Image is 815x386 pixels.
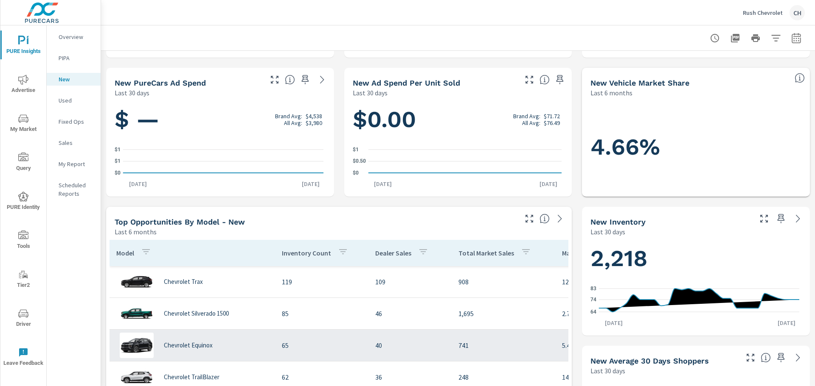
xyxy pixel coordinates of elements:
[590,78,689,87] h5: New Vehicle Market Share
[298,73,312,86] span: Save this to your personalized report
[790,5,805,20] div: CH
[120,269,154,294] img: glamour
[3,308,44,329] span: Driver
[544,119,560,126] p: $76.49
[3,153,44,173] span: Query
[553,73,567,86] span: Save this to your personalized report
[562,340,636,350] p: 5.4%
[458,277,548,287] p: 908
[458,340,548,350] p: 741
[772,319,801,327] p: [DATE]
[285,75,295,85] span: Total cost of media for all PureCars channels for the selected dealership group over the selected...
[115,105,326,134] h1: $ —
[767,30,784,47] button: Apply Filters
[284,119,302,126] p: All Avg:
[353,158,366,164] text: $0.50
[791,212,805,225] a: See more details in report
[353,105,564,134] h1: $0.00
[268,73,281,86] button: Make Fullscreen
[3,75,44,95] span: Advertise
[590,309,596,315] text: 64
[115,227,157,237] p: Last 6 months
[164,342,213,349] p: Chevrolet Equinox
[458,308,548,319] p: 1,695
[522,119,540,126] p: All Avg:
[315,73,329,86] a: See more details in report
[115,78,206,87] h5: New PureCars Ad Spend
[523,73,536,86] button: Make Fullscreen
[59,181,94,198] p: Scheduled Reports
[3,269,44,290] span: Tier2
[523,212,536,225] button: Make Fullscreen
[534,180,563,188] p: [DATE]
[3,192,44,212] span: PURE Identity
[375,277,445,287] p: 109
[562,372,636,382] p: 14.52%
[282,340,362,350] p: 65
[306,113,322,119] p: $4,538
[540,75,550,85] span: Average cost of advertising per each vehicle sold at the dealer over the selected date range. The...
[164,278,203,286] p: Chevrolet Trax
[59,160,94,168] p: My Report
[282,277,362,287] p: 119
[47,179,101,200] div: Scheduled Reports
[375,249,411,257] p: Dealer Sales
[47,73,101,86] div: New
[59,54,94,62] p: PIPA
[590,217,646,226] h5: New Inventory
[59,33,94,41] p: Overview
[59,117,94,126] p: Fixed Ops
[590,297,596,303] text: 74
[458,249,514,257] p: Total Market Sales
[590,286,596,292] text: 83
[115,217,245,226] h5: Top Opportunities by Model - New
[47,94,101,107] div: Used
[553,212,567,225] a: See more details in report
[761,353,771,363] span: A rolling 30 day total of daily Shoppers on the dealership website, averaged over the selected da...
[47,158,101,170] div: My Report
[590,366,625,376] p: Last 30 days
[727,30,744,47] button: "Export Report to PDF"
[375,372,445,382] p: 36
[774,351,788,364] span: Save this to your personalized report
[0,25,46,376] div: nav menu
[353,88,388,98] p: Last 30 days
[562,277,636,287] p: 12%
[275,113,302,119] p: Brand Avg:
[47,52,101,64] div: PIPA
[123,180,153,188] p: [DATE]
[744,351,757,364] button: Make Fullscreen
[59,96,94,105] p: Used
[513,113,540,119] p: Brand Avg:
[353,78,460,87] h5: New Ad Spend Per Unit Sold
[795,73,805,83] span: Dealer Sales within ZipCode / Total Market Sales. [Market = within dealer PMA (or 60 miles if no ...
[375,340,445,350] p: 40
[774,212,788,225] span: Save this to your personalized report
[47,31,101,43] div: Overview
[306,119,322,126] p: $3,980
[757,212,771,225] button: Make Fullscreen
[791,351,805,364] a: See more details in report
[296,180,326,188] p: [DATE]
[282,249,331,257] p: Inventory Count
[599,319,629,327] p: [DATE]
[743,9,783,17] p: Rush Chevrolet
[3,347,44,368] span: Leave Feedback
[368,180,398,188] p: [DATE]
[164,373,219,381] p: Chevrolet TrailBlazer
[788,30,805,47] button: Select Date Range
[116,249,134,257] p: Model
[353,170,359,176] text: $0
[115,170,121,176] text: $0
[3,36,44,56] span: PURE Insights
[590,244,801,273] h1: 2,218
[59,139,94,147] p: Sales
[540,214,550,224] span: Find the biggest opportunities within your model lineup by seeing how each model is selling in yo...
[544,113,560,119] p: $71.72
[47,115,101,128] div: Fixed Ops
[562,249,601,257] p: Market Share
[120,301,154,326] img: glamour
[590,227,625,237] p: Last 30 days
[747,30,764,47] button: Print Report
[458,372,548,382] p: 248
